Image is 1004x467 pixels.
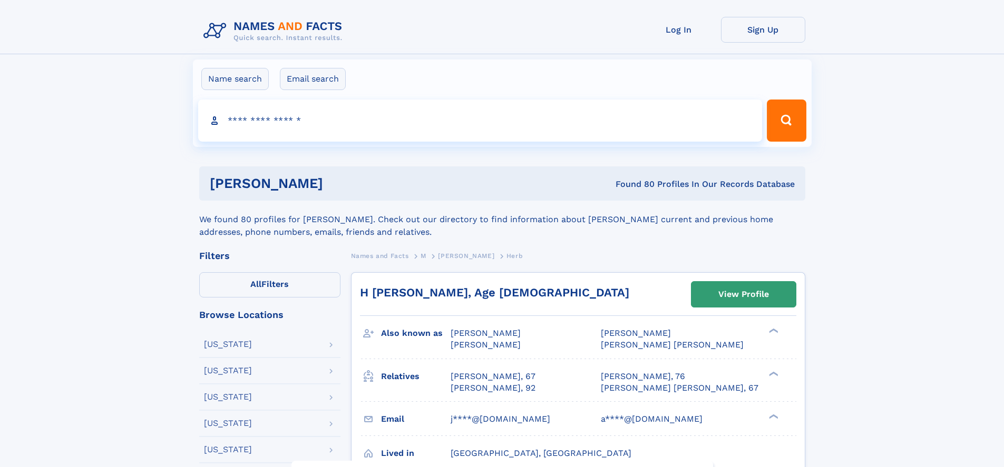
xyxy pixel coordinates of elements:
div: [US_STATE] [204,340,252,349]
span: [PERSON_NAME] [601,328,671,338]
h1: [PERSON_NAME] [210,177,470,190]
button: Search Button [767,100,806,142]
h3: Also known as [381,324,451,342]
span: [PERSON_NAME] [451,340,521,350]
span: [PERSON_NAME] [438,252,494,260]
a: View Profile [691,282,796,307]
span: All [250,279,261,289]
div: ❯ [766,413,779,420]
h3: Lived in [381,444,451,462]
div: Browse Locations [199,310,340,320]
div: Found 80 Profiles In Our Records Database [469,178,795,190]
div: We found 80 profiles for [PERSON_NAME]. Check out our directory to find information about [PERSON... [199,201,805,239]
div: View Profile [718,282,769,306]
div: [US_STATE] [204,445,252,454]
label: Email search [280,68,346,90]
span: [PERSON_NAME] [451,328,521,338]
div: [US_STATE] [204,366,252,375]
span: M [421,252,426,260]
a: [PERSON_NAME] [PERSON_NAME], 67 [601,382,758,394]
a: Sign Up [721,17,805,43]
div: [US_STATE] [204,393,252,401]
span: [GEOGRAPHIC_DATA], [GEOGRAPHIC_DATA] [451,448,631,458]
a: H [PERSON_NAME], Age [DEMOGRAPHIC_DATA] [360,286,629,299]
input: search input [198,100,763,142]
span: [PERSON_NAME] [PERSON_NAME] [601,340,744,350]
a: [PERSON_NAME], 76 [601,371,685,382]
a: Log In [637,17,721,43]
a: Names and Facts [351,249,409,262]
h3: Relatives [381,367,451,385]
label: Name search [201,68,269,90]
div: [US_STATE] [204,419,252,428]
img: Logo Names and Facts [199,17,351,45]
a: [PERSON_NAME] [438,249,494,262]
label: Filters [199,272,340,297]
a: [PERSON_NAME], 92 [451,382,535,394]
span: Herb [506,252,523,260]
div: ❯ [766,370,779,377]
div: Filters [199,251,340,261]
h3: Email [381,410,451,428]
a: M [421,249,426,262]
a: [PERSON_NAME], 67 [451,371,535,382]
div: ❯ [766,327,779,334]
